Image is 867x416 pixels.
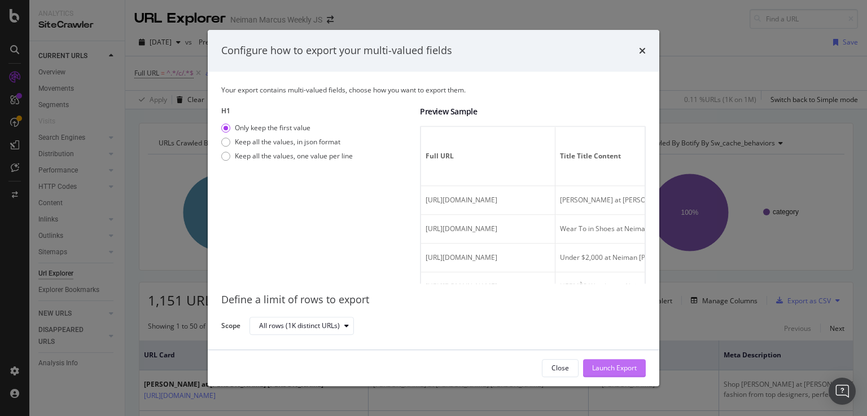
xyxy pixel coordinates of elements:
[235,137,340,147] div: Keep all the values, in json format
[426,281,497,291] span: https://www.neimanmarcus.com/c/designers-hermes-watches-cat54640735
[221,293,646,307] div: Define a limit of rows to export
[426,253,497,262] span: https://www.neimanmarcus.com/c/all-handbags-under-2000-cat1732055264
[235,123,310,132] div: Only keep the first value
[592,363,637,373] div: Launch Export
[555,186,776,215] td: [PERSON_NAME] at [PERSON_NAME] [PERSON_NAME]
[555,244,776,272] td: Under $2,000 at Neiman [PERSON_NAME]
[583,359,646,377] button: Launch Export
[555,215,776,244] td: Wear To in Shoes at Neiman [PERSON_NAME]
[221,43,452,58] div: Configure how to export your multi-valued fields
[221,321,240,333] label: Scope
[426,151,548,161] span: Full URL
[221,123,353,132] div: Only keep the first value
[221,106,411,116] label: H1
[420,106,646,117] div: Preview Sample
[426,224,497,233] span: https://www.neimanmarcus.com/c/shoes-wear-to-cat1754399586
[249,317,354,335] button: All rows (1K distinct URLs)
[221,137,353,147] div: Keep all the values, in json format
[208,30,659,386] div: modal
[426,195,497,205] span: https://www.neimanmarcus.com/c/designers-nili-lotan-cat88830731
[829,378,856,405] div: Open Intercom Messenger
[221,85,646,95] div: Your export contains multi-valued fields, choose how you want to export them.
[555,272,776,301] td: HERMÈS Watches at Neiman [PERSON_NAME]
[542,359,579,377] button: Close
[259,322,340,329] div: All rows (1K distinct URLs)
[560,151,768,161] span: Title Title Content
[235,151,353,161] div: Keep all the values, one value per line
[551,363,569,373] div: Close
[639,43,646,58] div: times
